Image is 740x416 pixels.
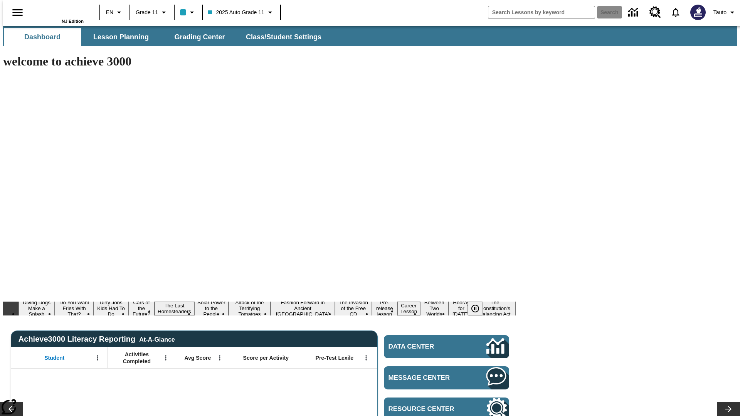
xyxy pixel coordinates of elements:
[271,299,335,318] button: Slide 8 Fashion Forward in Ancient Rome
[384,335,509,358] a: Data Center
[316,354,354,361] span: Pre-Test Lexile
[3,26,737,46] div: SubNavbar
[3,28,328,46] div: SubNavbar
[384,366,509,389] a: Message Center
[174,33,225,42] span: Grading Center
[397,302,420,315] button: Slide 11 Career Lesson
[468,302,483,315] button: Pause
[4,28,81,46] button: Dashboard
[177,5,200,19] button: Class color is light blue. Change class color
[160,352,172,364] button: Open Menu
[624,2,645,23] a: Data Center
[488,6,595,18] input: search field
[184,354,211,361] span: Avg Score
[449,299,474,318] button: Slide 13 Hooray for Constitution Day!
[92,352,103,364] button: Open Menu
[686,2,710,22] button: Select a new avatar
[3,54,516,69] h1: welcome to achieve 3000
[155,302,194,315] button: Slide 5 The Last Homesteaders
[468,302,491,315] div: Pause
[717,402,740,416] button: Lesson carousel, Next
[388,374,463,382] span: Message Center
[62,19,84,23] span: NJ Edition
[388,343,461,351] span: Data Center
[645,2,666,23] a: Resource Center, Will open in new tab
[194,299,229,318] button: Slide 6 Solar Power to the People
[128,299,155,318] button: Slide 4 Cars of the Future?
[161,28,238,46] button: Grading Center
[139,335,175,343] div: At-A-Glance
[133,5,172,19] button: Grade: Grade 11, Select a grade
[24,33,61,42] span: Dashboard
[82,28,160,46] button: Lesson Planning
[208,8,264,17] span: 2025 Auto Grade 11
[34,3,84,19] a: Home
[240,28,328,46] button: Class/Student Settings
[214,352,225,364] button: Open Menu
[474,299,516,318] button: Slide 14 The Constitution's Balancing Act
[335,299,372,318] button: Slide 9 The Invasion of the Free CD
[243,354,289,361] span: Score per Activity
[360,352,372,364] button: Open Menu
[93,33,149,42] span: Lesson Planning
[372,299,397,318] button: Slide 10 Pre-release lesson
[44,354,64,361] span: Student
[205,5,277,19] button: Class: 2025 Auto Grade 11, Select your class
[6,1,29,24] button: Open side menu
[710,5,740,19] button: Profile/Settings
[55,299,94,318] button: Slide 2 Do You Want Fries With That?
[34,3,84,23] div: Home
[18,299,55,318] button: Slide 1 Diving Dogs Make a Splash
[136,8,158,17] span: Grade 11
[229,299,271,318] button: Slide 7 Attack of the Terrifying Tomatoes
[420,299,448,318] button: Slide 12 Between Two Worlds
[246,33,321,42] span: Class/Student Settings
[713,8,727,17] span: Tauto
[690,5,706,20] img: Avatar
[388,405,463,413] span: Resource Center
[18,335,175,344] span: Achieve3000 Literacy Reporting
[106,8,113,17] span: EN
[666,2,686,22] a: Notifications
[94,299,128,318] button: Slide 3 Dirty Jobs Kids Had To Do
[103,5,127,19] button: Language: EN, Select a language
[111,351,162,365] span: Activities Completed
